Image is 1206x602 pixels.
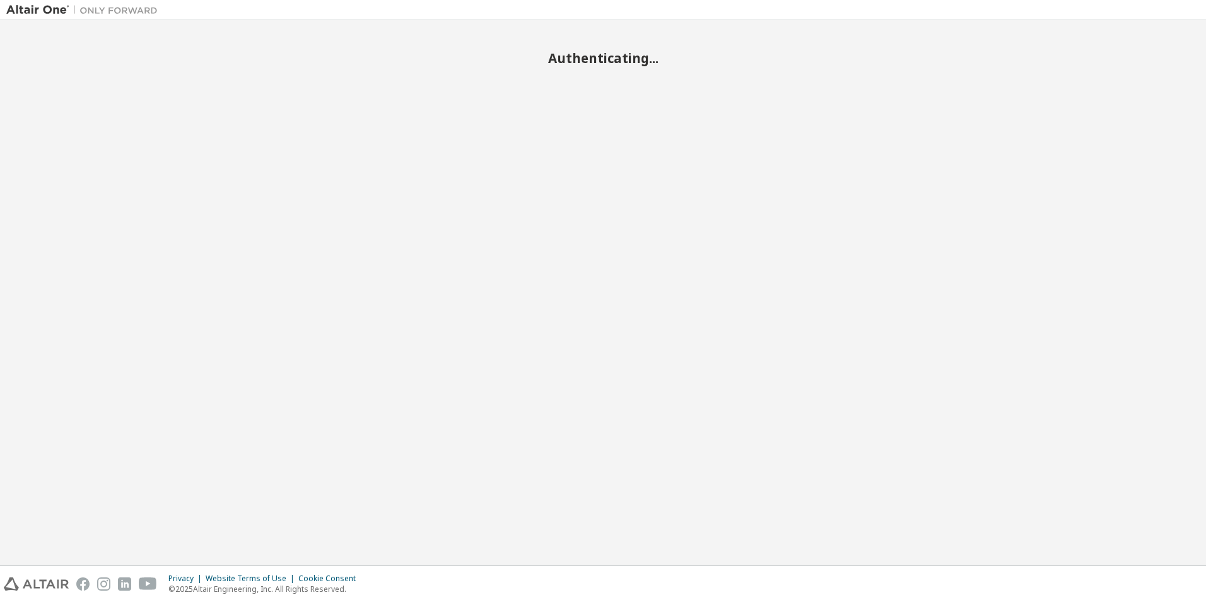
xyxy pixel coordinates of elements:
[6,4,164,16] img: Altair One
[118,577,131,591] img: linkedin.svg
[76,577,90,591] img: facebook.svg
[168,584,363,594] p: © 2025 Altair Engineering, Inc. All Rights Reserved.
[6,50,1200,66] h2: Authenticating...
[97,577,110,591] img: instagram.svg
[4,577,69,591] img: altair_logo.svg
[139,577,157,591] img: youtube.svg
[298,574,363,584] div: Cookie Consent
[168,574,206,584] div: Privacy
[206,574,298,584] div: Website Terms of Use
